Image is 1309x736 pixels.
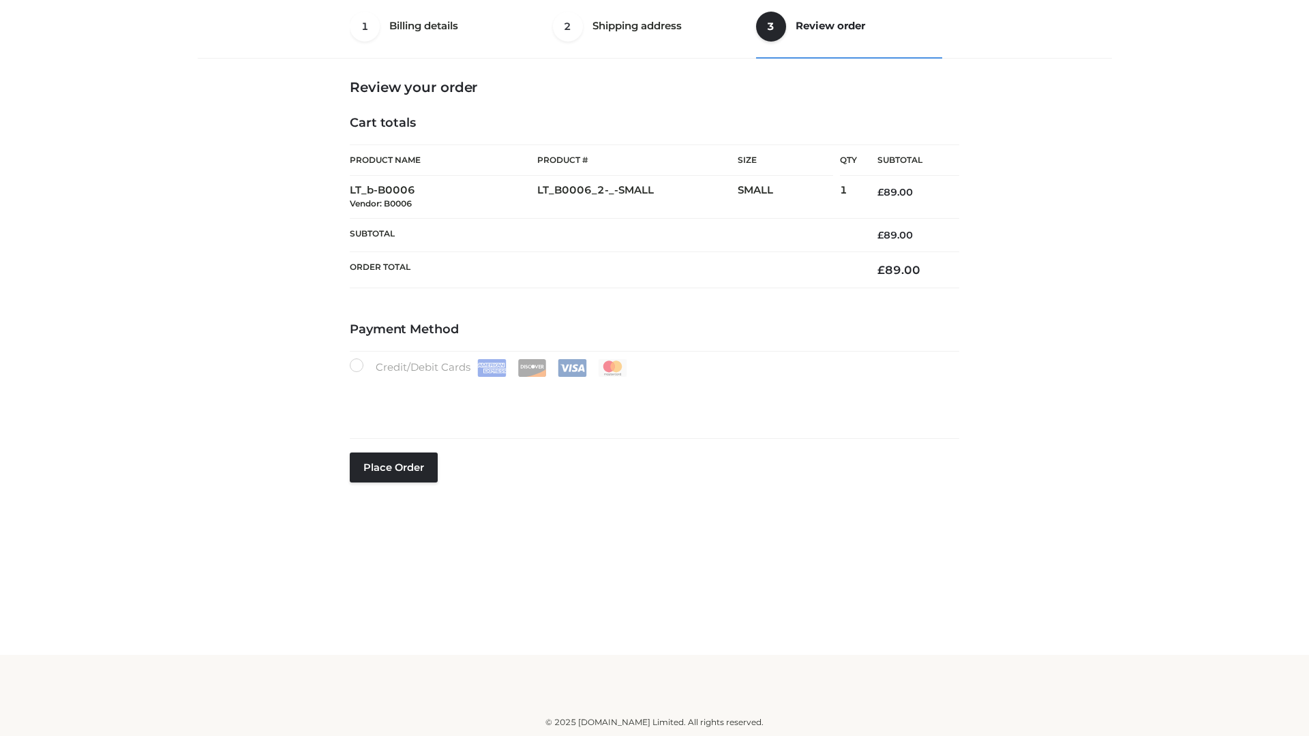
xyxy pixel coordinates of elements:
label: Credit/Debit Cards [350,358,629,377]
img: Discover [517,359,547,377]
div: © 2025 [DOMAIN_NAME] Limited. All rights reserved. [202,716,1107,729]
h4: Cart totals [350,116,959,131]
th: Qty [840,144,857,176]
th: Subtotal [857,145,959,176]
h4: Payment Method [350,322,959,337]
th: Size [738,145,833,176]
img: Amex [477,359,507,377]
bdi: 89.00 [877,263,920,277]
button: Place order [350,453,438,482]
img: Visa [558,359,587,377]
th: Product # [537,144,738,176]
small: Vendor: B0006 [350,198,412,209]
span: £ [877,186,884,198]
bdi: 89.00 [877,229,913,241]
h3: Review your order [350,79,959,95]
iframe: Secure payment input frame [347,374,957,424]
span: £ [877,263,885,277]
th: Product Name [350,144,537,176]
th: Subtotal [350,218,857,251]
td: LT_B0006_2-_-SMALL [537,176,738,219]
td: SMALL [738,176,840,219]
bdi: 89.00 [877,186,913,198]
th: Order Total [350,252,857,288]
td: 1 [840,176,857,219]
img: Mastercard [598,359,627,377]
span: £ [877,229,884,241]
td: LT_b-B0006 [350,176,537,219]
